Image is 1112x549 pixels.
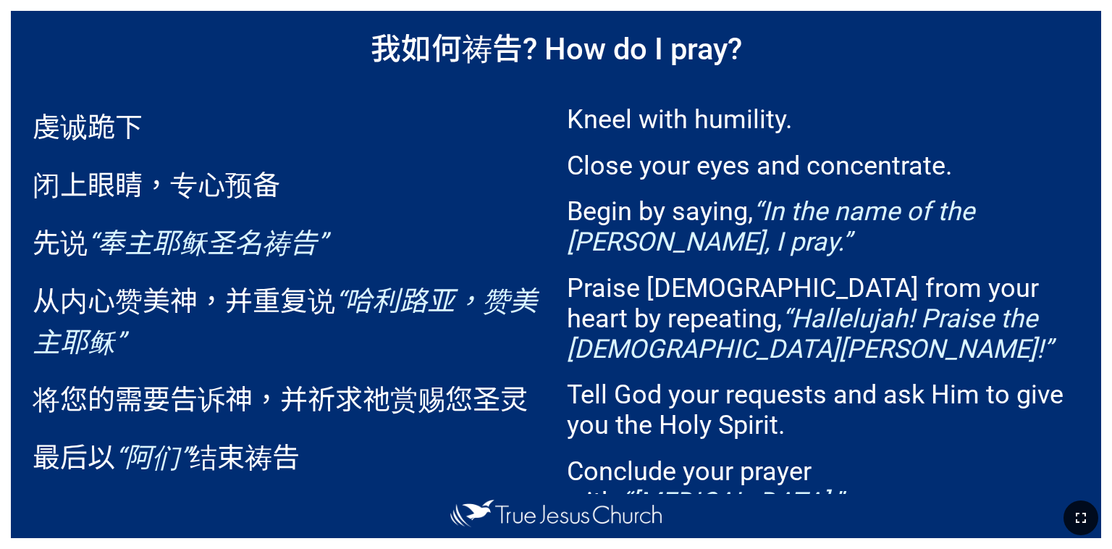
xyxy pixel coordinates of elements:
[567,273,1079,364] p: Praise [DEMOGRAPHIC_DATA] from your heart by repeating,
[33,105,545,146] p: 虔诚跪下
[33,285,537,359] em: “哈利路亚，赞美主耶稣”
[88,227,327,259] em: “奉主耶稣圣名祷告”
[567,104,1079,135] p: Kneel with humility.
[33,435,545,477] p: 最后以 结束祷告
[567,380,1079,440] p: Tell God your requests and ask Him to give you the Holy Spirit.
[567,151,1079,181] p: Close your eyes and concentrate.
[33,221,545,262] p: 先说
[33,279,545,361] p: 从内心赞美神，并重复说
[567,196,974,257] em: “In the name of the [PERSON_NAME], I pray.”
[567,456,1079,517] p: Conclude your prayer with,
[115,442,190,474] em: “阿们”
[33,377,545,419] p: 将您的需要告诉神，并祈求祂赏赐您圣灵
[11,11,1101,83] h1: 我如何祷告? How do I pray?
[33,163,545,204] p: 闭上眼睛，专心预备
[567,303,1053,364] em: “Hallelujah! Praise the [DEMOGRAPHIC_DATA][PERSON_NAME]!”
[567,196,1079,257] p: Begin by saying,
